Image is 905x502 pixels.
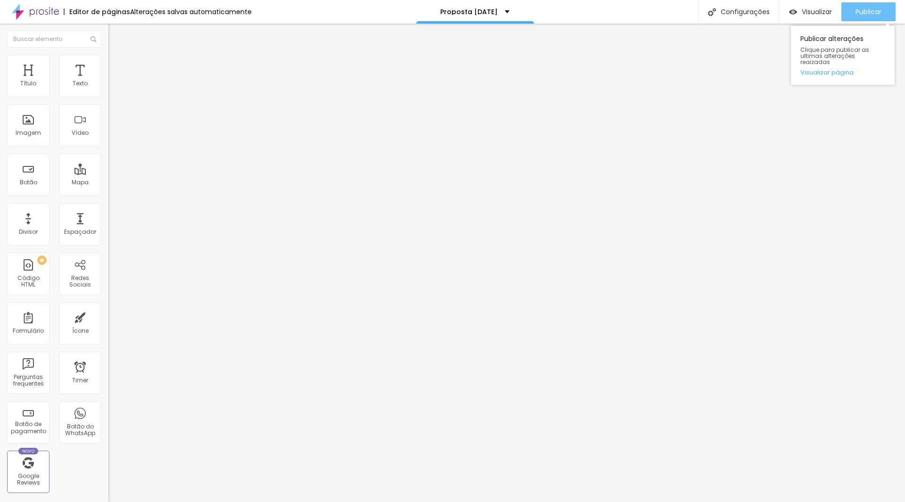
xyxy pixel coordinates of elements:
iframe: Editor [108,24,905,502]
div: Editor de páginas [64,8,130,15]
img: view-1.svg [789,8,797,16]
div: Texto [73,80,88,87]
div: Botão de pagamento [9,421,47,435]
div: Novo [18,448,39,454]
p: Proposta [DATE] [440,8,498,15]
div: Google Reviews [9,473,47,486]
span: Clique para publicar as ultimas alterações reaizadas [800,47,885,66]
a: Visualizar página [800,69,885,75]
div: Título [20,80,36,87]
img: Icone [90,36,96,42]
div: Código HTML [9,275,47,288]
button: Publicar [841,2,896,21]
div: Vídeo [72,130,89,136]
div: Timer [72,377,88,384]
div: Publicar alterações [791,26,895,85]
input: Buscar elemento [7,31,101,48]
div: Ícone [72,328,89,334]
div: Perguntas frequentes [9,374,47,387]
div: Mapa [72,179,89,186]
div: Formulário [13,328,44,334]
span: Publicar [856,8,881,16]
div: Alterações salvas automaticamente [130,8,252,15]
div: Redes Sociais [61,275,99,288]
div: Espaçador [64,229,96,235]
img: Icone [708,8,716,16]
span: Visualizar [802,8,832,16]
div: Botão do WhatsApp [61,423,99,437]
div: Imagem [16,130,41,136]
button: Visualizar [780,2,841,21]
div: Divisor [19,229,38,235]
div: Botão [20,179,37,186]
